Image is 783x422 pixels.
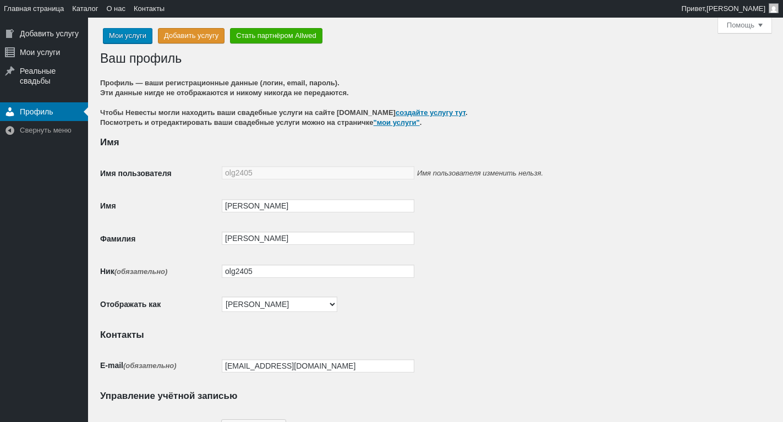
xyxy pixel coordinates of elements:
[114,267,168,276] span: (обязательно)
[417,169,543,177] span: Имя пользователя изменить нельзя.
[100,234,135,243] label: Фамилия
[100,46,182,69] h1: Ваш профиль
[100,330,772,340] h2: Контакты
[374,118,420,127] a: "мои услуги"
[100,391,772,401] h2: Управление учётной записью
[100,169,172,178] label: Имя пользователя
[100,108,772,128] span: Чтобы Невесты могли находить ваши свадебные услуги на сайте [DOMAIN_NAME] . Посмотреть и отредакт...
[396,108,466,117] a: создайте услугу тут
[103,28,152,43] a: Мои услуги
[100,201,116,210] label: Имя
[718,18,771,33] button: Помощь
[100,361,177,370] label: E-mail
[158,28,225,43] a: Добавить услугу
[100,300,161,309] label: Отображать как
[707,4,765,13] span: [PERSON_NAME]
[123,361,177,370] span: (обязательно)
[100,78,772,98] h4: Профиль — ваши регистрационные данные (логин, email, пароль). Эти данные нигде не отображаются и ...
[230,28,322,43] a: Стать партнёром Allwed
[100,138,772,147] h2: Имя
[100,267,167,276] label: Ник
